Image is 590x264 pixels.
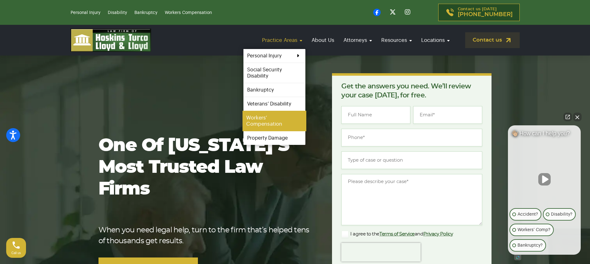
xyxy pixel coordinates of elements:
a: Practice Areas [259,31,305,49]
a: Contact us [465,32,520,48]
button: Close Intaker Chat Widget [573,113,582,121]
a: Bankruptcy [243,83,305,97]
span: [PHONE_NUMBER] [458,11,513,18]
label: I agree to the and [341,230,453,238]
a: Disability [108,11,127,15]
a: Personal Injury [243,49,305,63]
p: Get the answers you need. We’ll review your case [DATE], for free. [341,82,482,100]
a: Locations [418,31,453,49]
input: Full Name [341,106,410,124]
p: Workers' Comp? [518,226,550,234]
a: Terms of Service [379,232,415,236]
a: Veterans’ Disability [243,97,305,111]
p: Bankruptcy? [518,242,543,249]
a: Open intaker chat [514,255,521,260]
p: Contact us [DATE] [458,7,513,18]
a: Workers’ Compensation [243,111,306,131]
p: Disability? [551,211,572,218]
img: logo [71,29,151,52]
p: Accident? [518,211,538,218]
a: About Us [308,31,337,49]
a: Contact us [DATE][PHONE_NUMBER] [438,4,520,21]
a: Attorneys [340,31,375,49]
input: Phone* [341,129,482,146]
iframe: reCAPTCHA [341,243,421,262]
a: Personal Injury [71,11,100,15]
a: Resources [378,31,415,49]
a: Social Security Disability [243,63,305,83]
span: Call us [11,251,21,255]
div: 👋🏼 How can I help you? [508,130,581,140]
p: When you need legal help, turn to the firm that’s helped tens of thousands get results. [98,225,312,247]
a: Open direct chat [563,113,572,121]
h1: One of [US_STATE]’s most trusted law firms [98,135,312,200]
button: Unmute video [538,173,551,186]
a: Bankruptcy [134,11,157,15]
a: Property Damage [243,131,305,145]
input: Email* [413,106,482,124]
a: Workers Compensation [165,11,212,15]
input: Type of case or question [341,151,482,169]
a: Privacy Policy [423,232,453,236]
